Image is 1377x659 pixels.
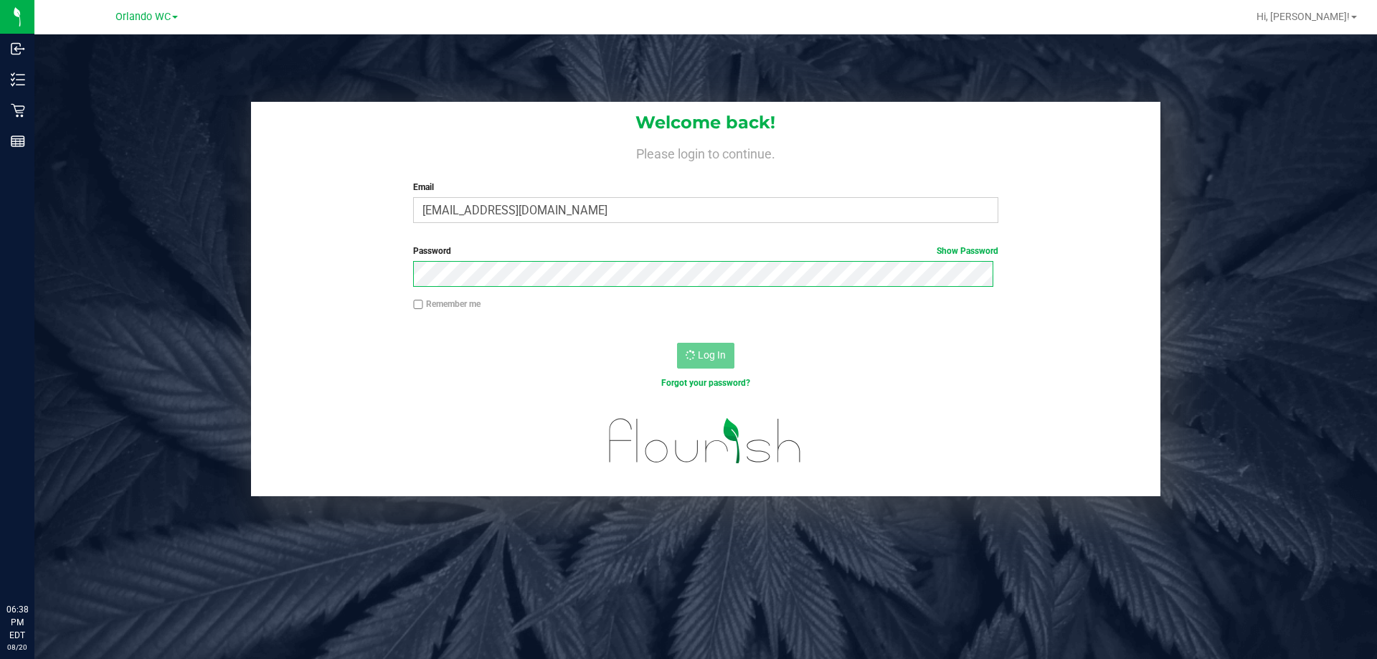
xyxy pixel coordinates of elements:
[592,404,819,478] img: flourish_logo.svg
[11,103,25,118] inline-svg: Retail
[698,349,726,361] span: Log In
[11,42,25,56] inline-svg: Inbound
[6,642,28,653] p: 08/20
[661,378,750,388] a: Forgot your password?
[937,246,998,256] a: Show Password
[413,300,423,310] input: Remember me
[251,143,1160,161] h4: Please login to continue.
[1257,11,1350,22] span: Hi, [PERSON_NAME]!
[6,603,28,642] p: 06:38 PM EDT
[251,113,1160,132] h1: Welcome back!
[11,134,25,148] inline-svg: Reports
[413,181,998,194] label: Email
[11,72,25,87] inline-svg: Inventory
[413,246,451,256] span: Password
[413,298,481,310] label: Remember me
[115,11,171,23] span: Orlando WC
[677,343,734,369] button: Log In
